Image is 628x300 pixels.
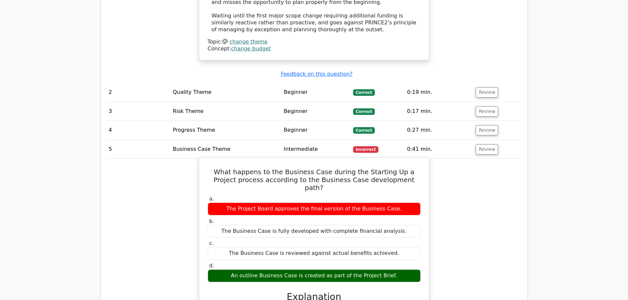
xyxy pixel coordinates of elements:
a: Feedback on this question? [281,71,352,77]
div: The Business Case is fully developed with complete financial analysis. [208,225,421,238]
td: Intermediate [281,140,350,159]
a: change theme [229,39,268,45]
td: Quality Theme [170,83,281,102]
td: 0:41 min. [404,140,473,159]
button: Review [476,106,498,117]
td: Business Case Theme [170,140,281,159]
span: Correct [353,127,374,134]
td: 2 [106,83,170,102]
td: 0:17 min. [404,102,473,121]
td: Progress Theme [170,121,281,140]
h5: What happens to the Business Case during the Starting Up a Project process according to the Busin... [207,168,421,192]
button: Review [476,125,498,135]
span: d. [209,262,214,269]
td: 3 [106,102,170,121]
span: a. [209,196,214,202]
td: 4 [106,121,170,140]
div: Topic: [208,39,421,45]
td: Beginner [281,121,350,140]
div: An outline Business Case is created as part of the Project Brief. [208,269,421,282]
td: Risk Theme [170,102,281,121]
span: c. [209,240,214,246]
a: change budget [231,45,271,52]
span: b. [209,218,214,224]
td: 0:27 min. [404,121,473,140]
td: Beginner [281,102,350,121]
div: The Project Board approves the final version of the Business Case. [208,203,421,215]
td: Beginner [281,83,350,102]
button: Review [476,144,498,154]
span: Correct [353,108,374,115]
div: Concept: [208,45,421,52]
button: Review [476,87,498,97]
td: 0:19 min. [404,83,473,102]
div: The Business Case is reviewed against actual benefits achieved. [208,247,421,260]
span: Correct [353,89,374,96]
td: 5 [106,140,170,159]
span: Incorrect [353,146,378,153]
